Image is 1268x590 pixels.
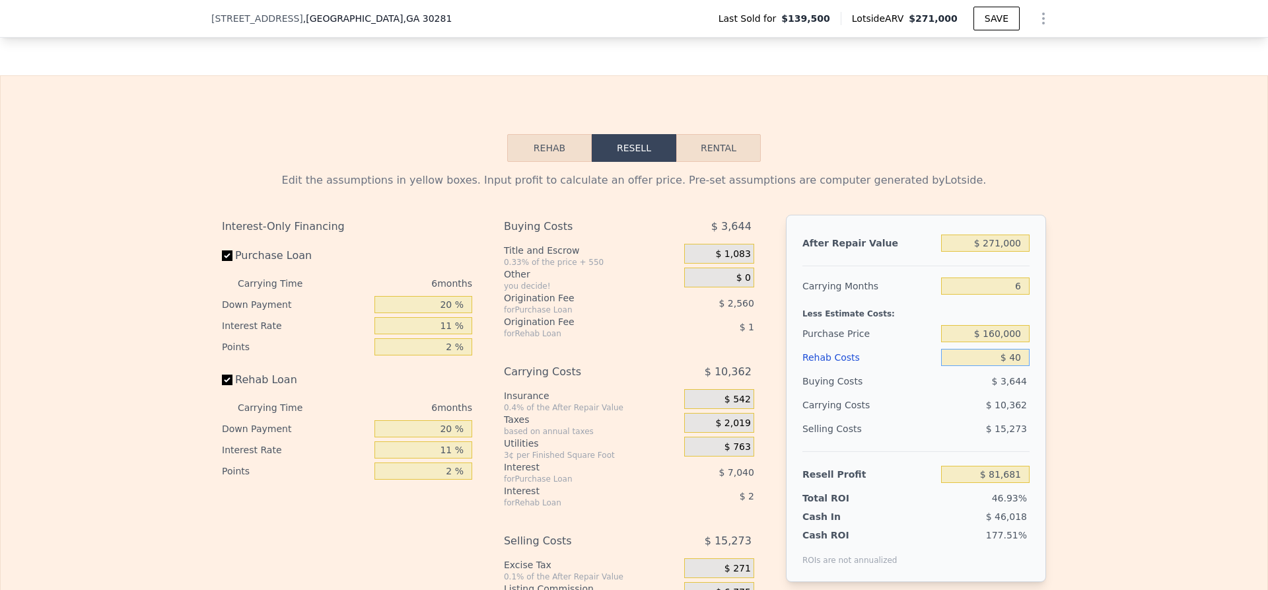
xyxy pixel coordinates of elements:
div: Cash In [802,510,885,523]
div: Buying Costs [802,369,936,393]
div: ROIs are not annualized [802,542,898,566]
span: $ 2 [740,491,754,501]
label: Purchase Loan [222,244,369,268]
span: $ 7,040 [719,467,754,478]
div: based on annual taxes [504,426,679,437]
button: Rental [676,134,761,162]
div: Taxes [504,413,679,426]
span: , GA 30281 [403,13,452,24]
span: $ 2,560 [719,298,754,309]
div: 6 months [329,273,472,294]
span: $ 271 [724,563,751,575]
div: Origination Fee [504,315,651,328]
span: $ 763 [724,441,751,453]
div: Excise Tax [504,558,679,572]
div: 6 months [329,397,472,418]
div: Carrying Time [238,397,324,418]
div: Interest-Only Financing [222,215,472,239]
div: After Repair Value [802,231,936,255]
span: 177.51% [986,530,1027,540]
div: Interest Rate [222,439,369,461]
span: 46.93% [992,493,1027,503]
div: Down Payment [222,418,369,439]
span: $ 1 [740,322,754,332]
div: Selling Costs [504,529,651,553]
div: Purchase Price [802,322,936,346]
button: Resell [592,134,676,162]
span: $ 1,083 [715,248,750,260]
div: for Purchase Loan [504,474,651,484]
div: for Rehab Loan [504,328,651,339]
span: $ 542 [724,394,751,406]
div: Edit the assumptions in yellow boxes. Input profit to calculate an offer price. Pre-set assumptio... [222,172,1046,188]
div: Interest [504,484,651,498]
span: $271,000 [909,13,958,24]
span: $139,500 [781,12,830,25]
div: Points [222,461,369,482]
div: Insurance [504,389,679,402]
input: Rehab Loan [222,375,232,385]
span: , [GEOGRAPHIC_DATA] [303,12,452,25]
span: $ 46,018 [986,511,1027,522]
div: for Rehab Loan [504,498,651,508]
span: $ 15,273 [705,529,752,553]
div: 3¢ per Finished Square Foot [504,450,679,461]
div: 0.1% of the After Repair Value [504,572,679,582]
div: Carrying Costs [802,393,885,417]
div: 0.4% of the After Repair Value [504,402,679,413]
span: $ 10,362 [705,360,752,384]
div: Carrying Months [802,274,936,298]
div: Resell Profit [802,462,936,486]
div: Less Estimate Costs: [802,298,1030,322]
div: Cash ROI [802,529,898,542]
input: Purchase Loan [222,250,232,261]
div: for Purchase Loan [504,305,651,315]
div: Carrying Time [238,273,324,294]
div: you decide! [504,281,679,291]
div: Interest [504,461,651,474]
button: Show Options [1030,5,1057,32]
div: Title and Escrow [504,244,679,257]
button: SAVE [973,7,1020,30]
div: Selling Costs [802,417,936,441]
span: [STREET_ADDRESS] [211,12,303,25]
div: Rehab Costs [802,346,936,369]
span: $ 2,019 [715,418,750,429]
div: Carrying Costs [504,360,651,384]
div: Points [222,336,369,357]
span: $ 15,273 [986,424,1027,434]
span: $ 0 [736,272,751,284]
span: Lotside ARV [852,12,909,25]
div: 0.33% of the price + 550 [504,257,679,268]
span: $ 3,644 [711,215,752,239]
span: $ 3,644 [992,376,1027,387]
label: Rehab Loan [222,368,369,392]
div: Utilities [504,437,679,450]
div: Interest Rate [222,315,369,336]
div: Buying Costs [504,215,651,239]
button: Rehab [507,134,592,162]
div: Down Payment [222,294,369,315]
div: Origination Fee [504,291,651,305]
div: Other [504,268,679,281]
span: $ 10,362 [986,400,1027,410]
span: Last Sold for [719,12,782,25]
div: Total ROI [802,492,885,505]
